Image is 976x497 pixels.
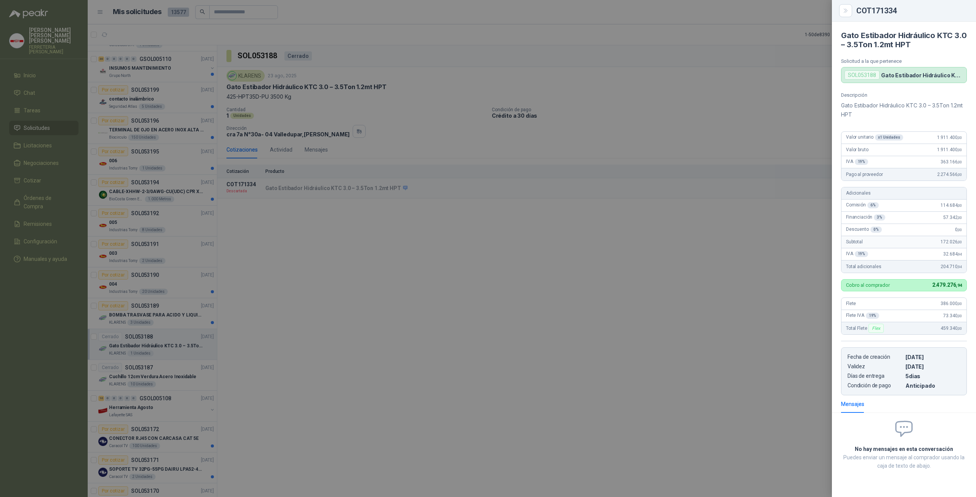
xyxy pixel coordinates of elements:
span: Subtotal [846,239,863,245]
div: Total adicionales [841,260,966,273]
span: Descuento [846,227,882,233]
p: Gato Estibador Hidráulico KTC 3.0 – 3.5Ton 1.2mt HPT [881,72,963,78]
div: 0 % [870,227,882,233]
span: ,00 [957,203,962,208]
span: ,94 [957,252,962,256]
p: [DATE] [905,354,960,360]
h2: No hay mensajes en esta conversación [841,445,967,453]
span: Financiación [846,214,885,221]
p: Gato Estibador Hidráulico KTC 3.0 – 3.5Ton 1.2mt HPT [841,101,967,119]
span: IVA [846,251,868,257]
div: 19 % [866,313,880,319]
span: ,00 [957,302,962,306]
div: 19 % [855,251,868,257]
button: Close [841,6,850,15]
span: Flete IVA [846,313,879,319]
span: ,94 [957,265,962,269]
span: 1.911.400 [937,147,962,152]
span: ,00 [957,173,962,177]
span: ,00 [957,148,962,152]
span: Comisión [846,202,879,208]
p: Validez [848,363,902,370]
p: Condición de pago [848,382,902,389]
span: 386.000 [941,301,962,306]
span: Flete [846,301,856,306]
span: ,00 [957,326,962,331]
span: 114.684 [941,203,962,208]
span: 363.166 [941,159,962,165]
span: ,00 [957,216,962,220]
div: x 1 Unidades [875,134,903,141]
p: Anticipado [905,382,960,389]
span: 57.342 [943,215,962,220]
span: Valor unitario [846,134,903,141]
p: Solicitud a la que pertenece [841,58,967,64]
div: Flex [868,324,883,333]
span: IVA [846,159,868,165]
p: Puedes enviar un mensaje al comprador usando la caja de texto de abajo. [841,453,967,470]
span: ,94 [956,283,962,288]
div: 6 % [867,202,879,208]
p: Fecha de creación [848,354,902,360]
span: Total Flete [846,324,885,333]
span: 459.340 [941,326,962,331]
span: 1.911.400 [937,135,962,140]
span: ,00 [957,160,962,164]
p: 5 dias [905,373,960,379]
span: ,00 [957,240,962,244]
span: 204.710 [941,264,962,269]
div: COT171334 [856,7,967,14]
span: ,00 [957,314,962,318]
span: 0 [955,227,962,232]
h4: Gato Estibador Hidráulico KTC 3.0 – 3.5Ton 1.2mt HPT [841,31,967,49]
span: 2.479.276 [932,282,962,288]
span: Pago al proveedor [846,172,883,177]
span: 32.684 [943,251,962,257]
span: 73.340 [943,313,962,318]
span: ,00 [957,228,962,232]
span: ,00 [957,136,962,140]
p: [DATE] [905,363,960,370]
div: 3 % [874,214,885,221]
div: 19 % [855,159,868,165]
span: 2.274.566 [937,172,962,177]
span: Valor bruto [846,147,868,152]
p: Cobro al comprador [846,283,890,288]
div: Adicionales [841,187,966,200]
p: Descripción [841,92,967,98]
div: SOL053188 [844,70,880,80]
span: 172.026 [941,239,962,245]
p: Días de entrega [848,373,902,379]
div: Mensajes [841,400,864,408]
